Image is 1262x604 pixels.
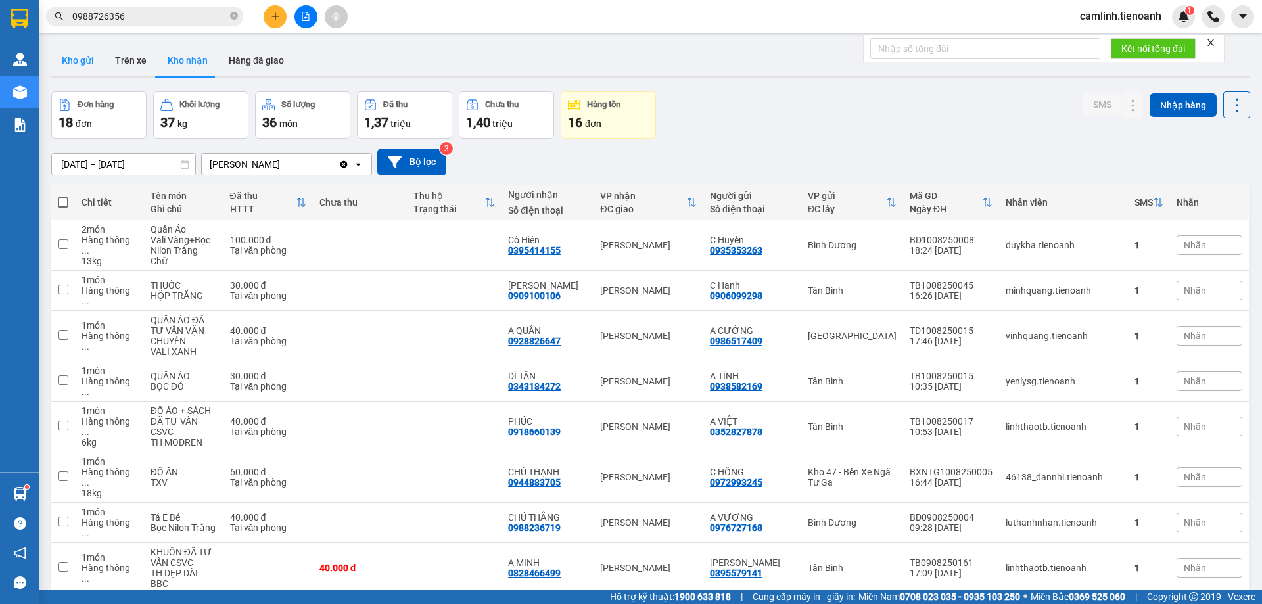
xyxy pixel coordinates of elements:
[1184,376,1206,386] span: Nhãn
[1134,376,1163,386] div: 1
[82,406,137,416] div: 1 món
[230,12,238,20] span: close-circle
[377,149,446,175] button: Bộ lọc
[1187,6,1192,15] span: 1
[508,568,561,578] div: 0828466499
[230,191,296,201] div: Đã thu
[910,336,993,346] div: 17:46 [DATE]
[585,118,601,129] span: đơn
[508,189,587,200] div: Người nhận
[319,563,401,573] div: 40.000 đ
[151,437,217,448] div: TH MODREN
[1134,197,1153,208] div: SMS
[710,416,795,427] div: A VIỆT
[262,114,277,130] span: 36
[151,280,217,290] div: THUỐC
[390,118,411,129] span: triệu
[508,371,587,381] div: DÌ TÂN
[600,204,686,214] div: ĐC giao
[13,53,27,66] img: warehouse-icon
[1006,197,1121,208] div: Nhân viên
[51,91,147,139] button: Đơn hàng18đơn
[230,325,306,336] div: 40.000 đ
[710,280,795,290] div: C Hanh
[82,320,137,331] div: 1 món
[508,523,561,533] div: 0988236719
[1178,11,1190,22] img: icon-new-feature
[459,91,554,139] button: Chưa thu1,40 triệu
[710,427,762,437] div: 0352827878
[339,159,349,170] svg: Clear value
[1128,185,1170,220] th: Toggle SortBy
[58,114,73,130] span: 18
[151,512,217,523] div: Tả E Bé
[151,371,217,381] div: QUẦN ÁO
[1006,472,1121,482] div: 46138_dannhi.tienoanh
[561,91,656,139] button: Hàng tồn16đơn
[279,118,298,129] span: món
[808,285,897,296] div: Tân Bình
[1184,331,1206,341] span: Nhãn
[82,477,89,488] span: ...
[508,325,587,336] div: A QUÂN
[1184,421,1206,432] span: Nhãn
[153,91,248,139] button: Khối lượng37kg
[82,416,137,437] div: Hàng thông thường
[910,427,993,437] div: 10:53 [DATE]
[82,552,137,563] div: 1 món
[910,477,993,488] div: 16:44 [DATE]
[1121,41,1185,56] span: Kết nối tổng đài
[1134,285,1163,296] div: 1
[910,290,993,301] div: 16:26 [DATE]
[492,118,513,129] span: triệu
[230,381,306,392] div: Tại văn phòng
[710,523,762,533] div: 0976727168
[808,421,897,432] div: Tân Bình
[710,325,795,336] div: A CƯỜNG
[364,114,388,130] span: 1,37
[508,205,587,216] div: Số điện thoại
[319,197,401,208] div: Chưa thu
[230,204,296,214] div: HTTT
[910,325,993,336] div: TD1008250015
[808,376,897,386] div: Tân Bình
[1006,421,1121,432] div: linhthaotb.tienoanh
[710,568,762,578] div: 0395579141
[151,191,217,201] div: Tên món
[1207,11,1219,22] img: phone-icon
[11,9,28,28] img: logo-vxr
[271,12,280,21] span: plus
[78,100,114,109] div: Đơn hàng
[230,467,306,477] div: 60.000 đ
[230,336,306,346] div: Tại văn phòng
[1206,38,1215,47] span: close
[1134,563,1163,573] div: 1
[600,517,697,528] div: [PERSON_NAME]
[1083,93,1122,116] button: SMS
[82,467,137,488] div: Hàng thông thường
[508,336,561,346] div: 0928826647
[82,507,137,517] div: 1 món
[151,467,217,477] div: ĐỒ ĂN
[230,427,306,437] div: Tại văn phòng
[82,224,137,235] div: 2 món
[710,467,795,477] div: C HỒNG
[1231,5,1254,28] button: caret-down
[508,235,587,245] div: Cô Hiên
[808,240,897,250] div: Bình Dương
[105,45,157,76] button: Trên xe
[160,114,175,130] span: 37
[508,427,561,437] div: 0918660139
[1006,240,1121,250] div: duykha.tienoanh
[910,416,993,427] div: TB1008250017
[508,290,561,301] div: 0909100106
[508,512,587,523] div: CHÚ THẮNG
[508,381,561,392] div: 0343184272
[1237,11,1249,22] span: caret-down
[230,280,306,290] div: 30.000 đ
[82,563,137,584] div: Hàng thông thường
[14,547,26,559] span: notification
[82,275,137,285] div: 1 món
[82,296,89,306] span: ...
[600,472,697,482] div: [PERSON_NAME]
